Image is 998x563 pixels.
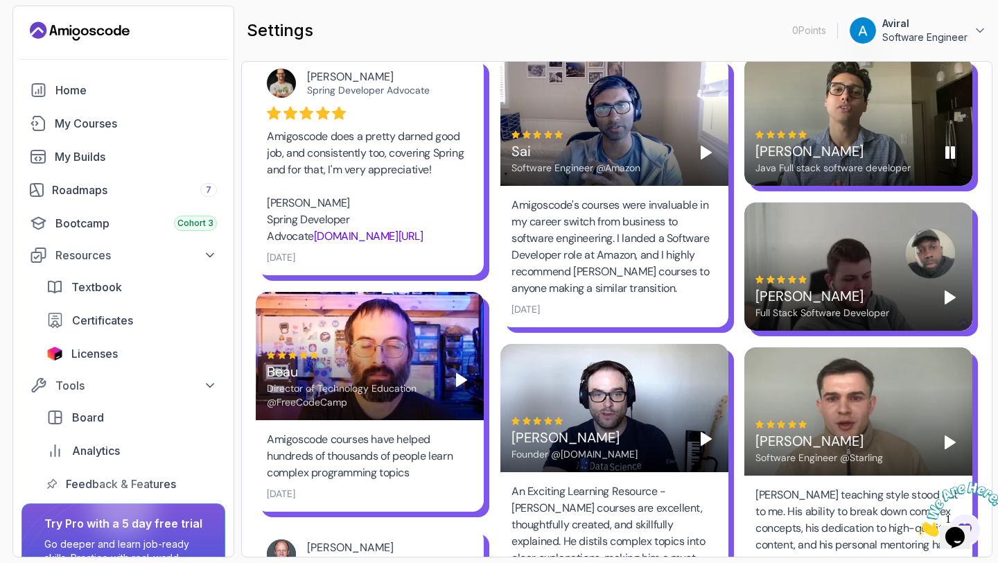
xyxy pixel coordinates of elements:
[71,279,122,295] span: Textbook
[511,428,638,447] div: [PERSON_NAME]
[21,373,225,398] button: Tools
[55,115,217,132] div: My Courses
[695,428,717,450] button: Play
[882,31,968,44] p: Software Engineer
[38,404,225,431] a: board
[511,197,717,297] div: Amigoscode's courses were invaluable in my career switch from business to software engineering. I...
[267,381,439,409] div: Director of Technology Education @FreeCodeCamp
[307,70,462,84] div: [PERSON_NAME]
[66,476,176,492] span: Feedback & Features
[38,306,225,334] a: certificates
[307,84,430,96] a: Spring Developer Advocate
[267,362,439,381] div: Beau
[30,20,130,42] a: Landing page
[72,442,120,459] span: Analytics
[206,184,211,196] span: 7
[267,250,295,264] div: [DATE]
[755,451,883,465] div: Software Engineer @Starling
[511,302,540,316] div: [DATE]
[755,141,911,161] div: [PERSON_NAME]
[21,76,225,104] a: home
[21,110,225,137] a: courses
[55,82,217,98] div: Home
[55,148,217,165] div: My Builds
[21,176,225,204] a: roadmaps
[755,306,889,320] div: Full Stack Software Developer
[55,215,217,232] div: Bootcamp
[849,17,987,44] button: user profile imageAviralSoftware Engineer
[177,218,213,229] span: Cohort 3
[55,247,217,263] div: Resources
[939,286,961,309] button: Play
[6,6,91,60] img: Chat attention grabber
[267,431,473,481] div: Amigoscode courses have helped hundreds of thousands of people learn complex programming topics
[267,128,473,245] div: Amigoscode does a pretty darned good job, and consistently too, covering Spring and for that, I'm...
[511,447,638,461] div: Founder @[DOMAIN_NAME]
[450,369,473,391] button: Play
[267,69,296,98] img: Josh Long avatar
[46,347,63,361] img: jetbrains icon
[939,141,961,164] button: Pause
[6,6,11,17] span: 1
[850,17,876,44] img: user profile image
[755,286,889,306] div: [PERSON_NAME]
[21,243,225,268] button: Resources
[71,345,118,362] span: Licenses
[21,209,225,237] a: bootcamp
[511,141,640,161] div: Sai
[939,431,961,453] button: Play
[55,377,217,394] div: Tools
[38,273,225,301] a: textbook
[52,182,217,198] div: Roadmaps
[72,312,133,329] span: Certificates
[247,19,313,42] h2: settings
[72,409,104,426] span: Board
[695,141,717,164] button: Play
[38,470,225,498] a: feedback
[38,340,225,367] a: licenses
[755,431,883,451] div: [PERSON_NAME]
[511,161,640,175] div: Software Engineer @Amazon
[267,487,295,501] div: [DATE]
[307,541,462,555] div: [PERSON_NAME]
[912,476,998,542] iframe: chat widget
[882,17,968,31] p: Aviral
[314,229,423,243] a: [DOMAIN_NAME][URL]
[21,143,225,171] a: builds
[38,437,225,465] a: analytics
[755,161,911,175] div: Java Full stack software developer
[792,24,826,37] p: 0 Points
